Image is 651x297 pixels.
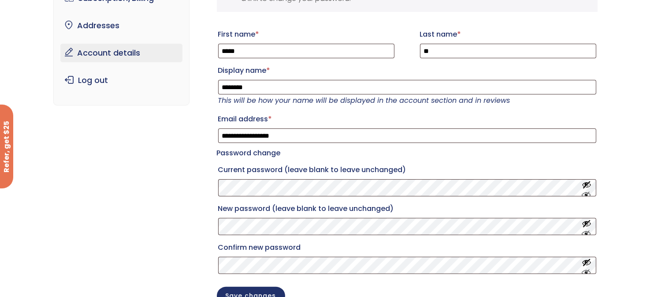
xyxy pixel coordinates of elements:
a: Account details [60,44,182,62]
label: First name [218,27,394,41]
a: Log out [60,71,182,90]
button: Show password [582,180,591,196]
button: Show password [582,218,591,235]
em: This will be how your name will be displayed in the account section and in reviews [218,95,510,105]
label: Current password (leave blank to leave unchanged) [218,163,596,177]
label: Email address [218,112,596,126]
button: Show password [582,257,591,274]
a: Addresses [60,16,182,35]
label: Display name [218,64,596,78]
label: Confirm new password [218,241,596,255]
label: New password (leave blank to leave unchanged) [218,202,596,216]
label: Last name [420,27,596,41]
legend: Password change [217,147,281,159]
